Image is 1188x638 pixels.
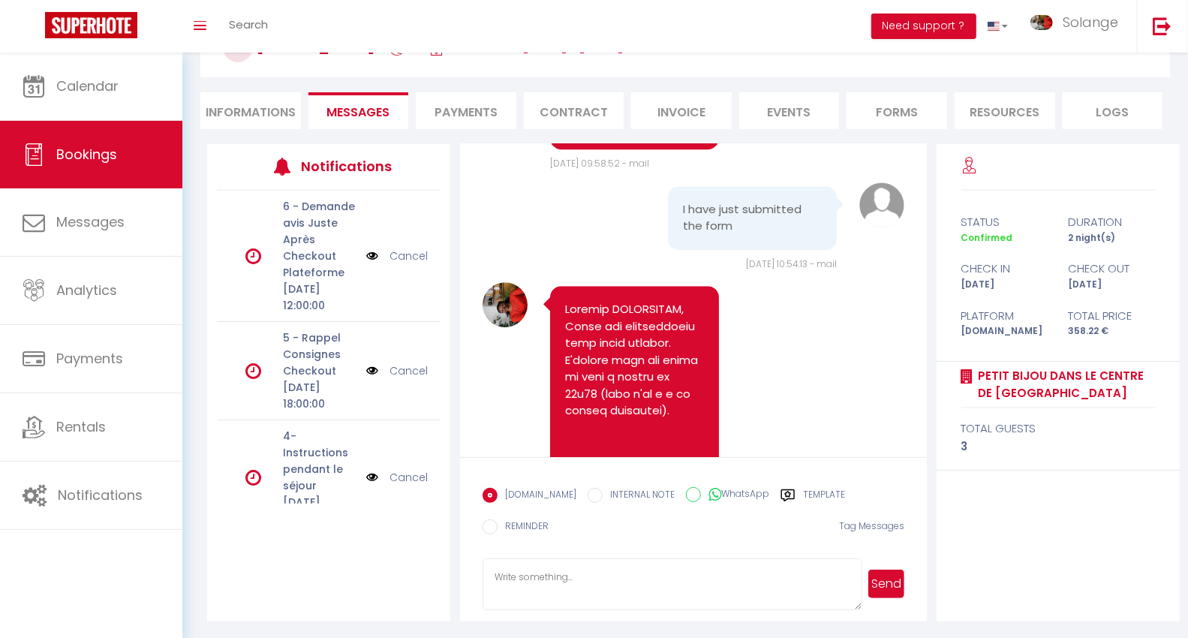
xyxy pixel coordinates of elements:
pre: I have just submitted the form [683,201,822,235]
span: [DATE] 09:58:52 - mail [550,157,649,170]
label: INTERNAL NOTE [603,488,675,504]
h3: Notifications [301,149,394,183]
li: Informations [200,92,301,129]
button: Ouvrir le widget de chat LiveChat [12,6,57,51]
li: Events [739,92,840,129]
div: Platform [951,307,1058,325]
li: Contract [524,92,624,129]
div: 3 [961,438,1156,456]
li: Invoice [631,92,732,129]
span: Search [229,17,268,32]
li: Resources [955,92,1055,129]
div: 2 night(s) [1058,231,1165,245]
div: [DATE] [951,278,1058,292]
div: check in [951,260,1058,278]
div: total guests [961,420,1156,438]
li: Payments [416,92,516,129]
img: logout [1153,17,1171,35]
img: ... [1030,15,1053,30]
label: WhatsApp [701,487,769,504]
button: Need support ? [871,14,976,39]
p: [DATE] 18:00:00 [283,379,356,412]
div: check out [1058,260,1165,278]
img: 17092157067265.JPG [483,282,528,327]
p: [DATE] 16:00:00 [283,494,356,527]
img: avatar.png [859,182,904,227]
span: Analytics [56,281,117,299]
span: Messages [326,104,389,121]
span: Rentals [56,417,106,436]
span: [DATE] 10:54:13 - mail [746,257,837,270]
p: 6 - Demande avis Juste Après Checkout Plateforme [283,198,356,281]
span: Bookings [56,145,117,164]
span: Messages [56,212,125,231]
span: Tag Messages [839,519,904,532]
p: [DATE] 12:00:00 [283,281,356,314]
div: [DATE] [1058,278,1165,292]
p: 5 - Rappel Consignes Checkout [283,330,356,379]
img: NO IMAGE [366,469,378,486]
span: Calendar [56,77,119,95]
a: Cancel [389,469,428,486]
img: NO IMAGE [366,248,378,264]
a: Cancel [389,248,428,264]
div: Total price [1058,307,1165,325]
img: NO IMAGE [366,363,378,379]
label: Template [803,488,845,507]
button: Send [868,570,904,598]
img: Super Booking [45,12,137,38]
div: status [951,213,1058,231]
div: 358.22 € [1058,324,1165,339]
span: Payments [56,349,123,368]
li: Forms [847,92,947,129]
label: [DOMAIN_NAME] [498,488,576,504]
a: Petit bijou dans le centre de [GEOGRAPHIC_DATA] [973,367,1156,402]
div: duration [1058,213,1165,231]
p: 4- Instructions pendant le séjour [283,428,356,494]
span: Solange [1063,13,1118,32]
li: Logs [1063,92,1163,129]
span: Confirmed [961,231,1013,244]
span: Notifications [58,486,143,504]
label: REMINDER [498,519,549,536]
a: Cancel [389,363,428,379]
div: [DOMAIN_NAME] [951,324,1058,339]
